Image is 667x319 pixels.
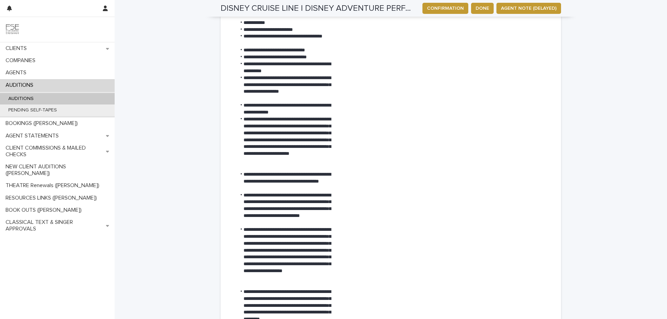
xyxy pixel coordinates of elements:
[3,219,106,232] p: CLASSICAL TEXT & SINGER APPROVALS
[3,96,39,102] p: AUDITIONS
[3,182,105,189] p: THEATRE Renewals ([PERSON_NAME])
[3,45,32,52] p: CLIENTS
[3,145,106,158] p: CLIENT COMMISSIONS & MAILED CHECKS
[3,207,87,213] p: BOOK OUTS ([PERSON_NAME])
[422,3,468,14] button: CONFIRMATION
[427,5,464,12] span: CONFIRMATION
[471,3,494,14] button: DONE
[476,5,489,12] span: DONE
[3,107,63,113] p: PENDING SELF-TAPES
[3,120,83,127] p: BOOKINGS ([PERSON_NAME])
[3,82,39,89] p: AUDITIONS
[501,5,557,12] span: AGENT NOTE (DELAYED)
[221,3,417,14] h2: DISNEY CRUISE LINE | DISNEY ADVENTURE PERFORMERS
[3,69,32,76] p: AGENTS
[3,163,115,177] p: NEW CLIENT AUDITIONS ([PERSON_NAME])
[3,57,41,64] p: COMPANIES
[3,195,102,201] p: RESOURCES LINKS ([PERSON_NAME])
[496,3,561,14] button: AGENT NOTE (DELAYED)
[6,23,19,36] img: 9JgRvJ3ETPGCJDhvPVA5
[3,133,64,139] p: AGENT STATEMENTS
